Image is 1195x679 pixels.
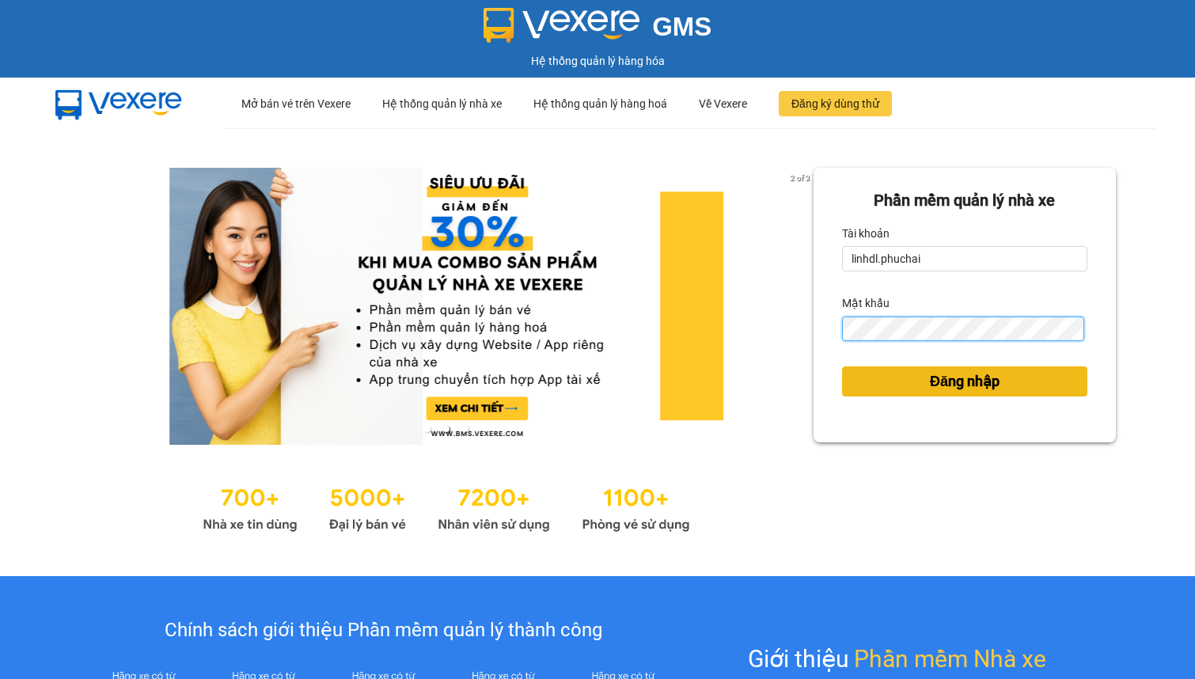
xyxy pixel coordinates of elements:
[842,366,1087,396] button: Đăng nhập
[854,640,1046,677] span: Phần mềm Nhà xe
[424,426,431,432] li: slide item 1
[533,78,667,129] div: Hệ thống quản lý hàng hoá
[4,52,1191,70] div: Hệ thống quản lý hàng hóa
[791,95,879,112] span: Đăng ký dùng thử
[779,91,892,116] button: Đăng ký dùng thử
[842,290,890,316] label: Mật khẩu
[84,616,684,646] div: Chính sách giới thiệu Phần mềm quản lý thành công
[241,78,351,129] div: Mở bán vé trên Vexere
[842,317,1084,342] input: Mật khẩu
[40,78,198,130] img: mbUUG5Q.png
[484,24,712,36] a: GMS
[652,12,711,41] span: GMS
[930,370,1000,393] span: Đăng nhập
[484,8,640,43] img: logo 2
[842,246,1087,271] input: Tài khoản
[786,168,814,188] p: 2 of 3
[842,188,1087,213] div: Phần mềm quản lý nhà xe
[699,78,747,129] div: Về Vexere
[748,640,1046,677] div: Giới thiệu
[791,168,814,445] button: next slide / item
[79,168,101,445] button: previous slide / item
[842,221,890,246] label: Tài khoản
[203,476,690,537] img: Statistics.png
[443,426,450,432] li: slide item 2
[382,78,502,129] div: Hệ thống quản lý nhà xe
[462,426,469,432] li: slide item 3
